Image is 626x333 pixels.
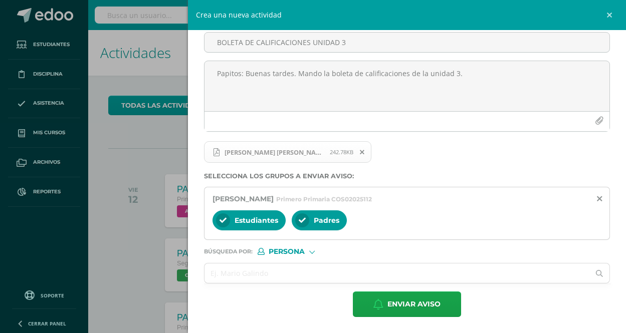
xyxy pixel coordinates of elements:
button: Enviar aviso [353,291,461,317]
span: Búsqueda por : [204,249,253,254]
span: Primero Primaria COS02025112 [276,195,372,203]
span: Enviar aviso [387,292,441,316]
input: Ej. Mario Galindo [204,263,590,283]
span: Estudiantes [235,216,278,225]
span: Persona [269,249,305,254]
span: Remover archivo [354,147,371,158]
span: 242.78KB [330,148,353,156]
textarea: Papitos: Buenas tardes. Mando la boleta de calificaciones de la unidad 3. [204,61,609,111]
label: Selecciona los grupos a enviar aviso : [204,172,610,180]
span: Padres [314,216,339,225]
span: [PERSON_NAME] [PERSON_NAME].pdf [220,148,330,156]
div: [object Object] [258,248,333,255]
span: Osorio Ovalle Ian Gabriel.pdf [204,141,372,163]
input: Titulo [204,33,609,52]
span: [PERSON_NAME] [213,194,274,203]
